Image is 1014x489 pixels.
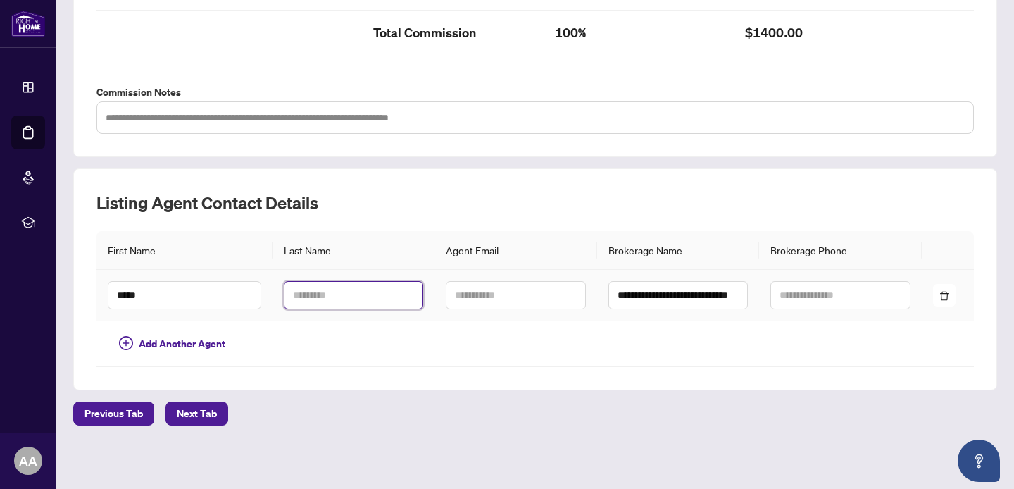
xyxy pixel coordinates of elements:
[434,231,596,270] th: Agent Email
[597,231,759,270] th: Brokerage Name
[96,85,974,100] label: Commission Notes
[373,22,532,44] h2: Total Commission
[165,402,228,426] button: Next Tab
[759,231,921,270] th: Brokerage Phone
[73,402,154,426] button: Previous Tab
[11,11,45,37] img: logo
[745,22,904,44] h2: $1400.00
[958,440,1000,482] button: Open asap
[939,291,949,301] span: delete
[19,451,37,471] span: AA
[96,231,273,270] th: First Name
[177,402,217,425] span: Next Tab
[273,231,434,270] th: Last Name
[96,192,974,214] h2: Listing Agent Contact Details
[555,22,723,44] h2: 100%
[84,402,143,425] span: Previous Tab
[108,333,237,355] button: Add Another Agent
[139,336,225,352] span: Add Another Agent
[119,336,133,350] span: plus-circle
